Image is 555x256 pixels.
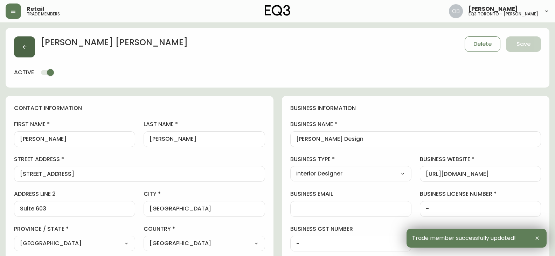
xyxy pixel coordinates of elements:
[426,171,535,177] input: https://www.designshop.com
[144,190,265,198] label: city
[14,104,265,112] h4: contact information
[290,155,411,163] label: business type
[290,190,411,198] label: business email
[412,235,516,241] span: Trade member successfully updated!
[144,225,265,233] label: country
[473,40,492,48] span: Delete
[290,104,541,112] h4: business information
[14,155,265,163] label: street address
[420,190,541,198] label: business license number
[465,36,500,52] button: Delete
[290,120,541,128] label: business name
[14,69,34,76] h4: active
[14,225,135,233] label: province / state
[469,6,518,12] span: [PERSON_NAME]
[449,4,463,18] img: 8e0065c524da89c5c924d5ed86cfe468
[41,36,188,52] h2: [PERSON_NAME] [PERSON_NAME]
[27,6,44,12] span: Retail
[469,12,538,16] h5: eq3 toronto - [PERSON_NAME]
[144,120,265,128] label: last name
[290,225,411,233] label: business gst number
[27,12,60,16] h5: trade members
[14,190,135,198] label: address line 2
[14,120,135,128] label: first name
[265,5,291,16] img: logo
[420,155,541,163] label: business website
